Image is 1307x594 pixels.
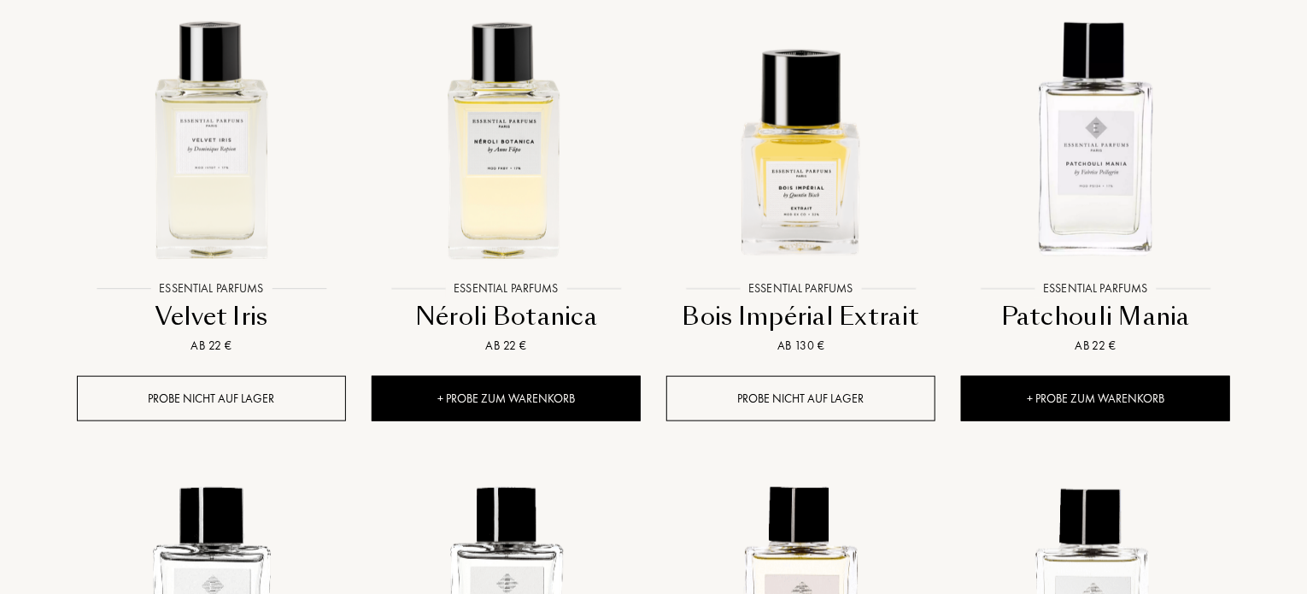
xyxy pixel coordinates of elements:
[378,337,634,355] div: Ab 22 €
[673,337,929,355] div: Ab 130 €
[372,376,641,421] div: + Probe zum Warenkorb
[961,376,1230,421] div: + Probe zum Warenkorb
[963,5,1228,271] img: Patchouli Mania Essential Parfums
[373,5,639,271] img: Néroli Botanica Essential Parfums
[79,5,344,271] img: Velvet Iris Essential Parfums
[77,376,346,421] div: Probe nicht auf Lager
[84,337,339,355] div: Ab 22 €
[968,337,1223,355] div: Ab 22 €
[668,5,934,271] img: Bois Impérial Extrait Essential Parfums
[666,376,935,421] div: Probe nicht auf Lager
